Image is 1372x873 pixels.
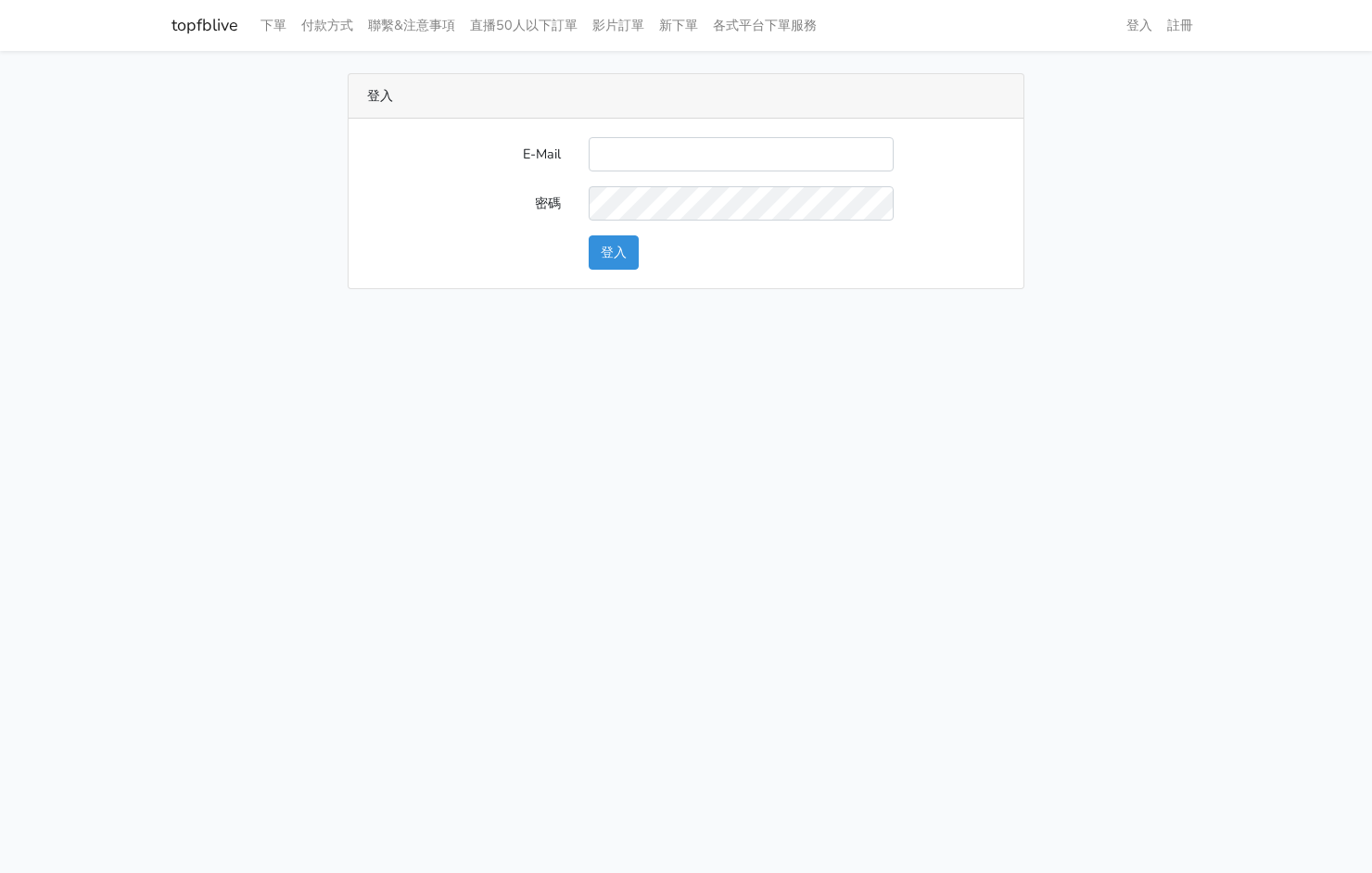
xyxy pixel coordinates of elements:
a: 下單 [253,7,294,44]
label: E-Mail [353,137,575,171]
a: 新下單 [652,7,705,44]
a: 影片訂單 [585,7,652,44]
a: 各式平台下單服務 [705,7,824,44]
label: 密碼 [353,186,575,221]
div: 登入 [349,74,1023,119]
button: 登入 [589,235,639,270]
a: 付款方式 [294,7,361,44]
a: topfblive [171,7,238,44]
a: 直播50人以下訂單 [463,7,585,44]
a: 登入 [1119,7,1160,44]
a: 聯繫&注意事項 [361,7,463,44]
a: 註冊 [1160,7,1200,44]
